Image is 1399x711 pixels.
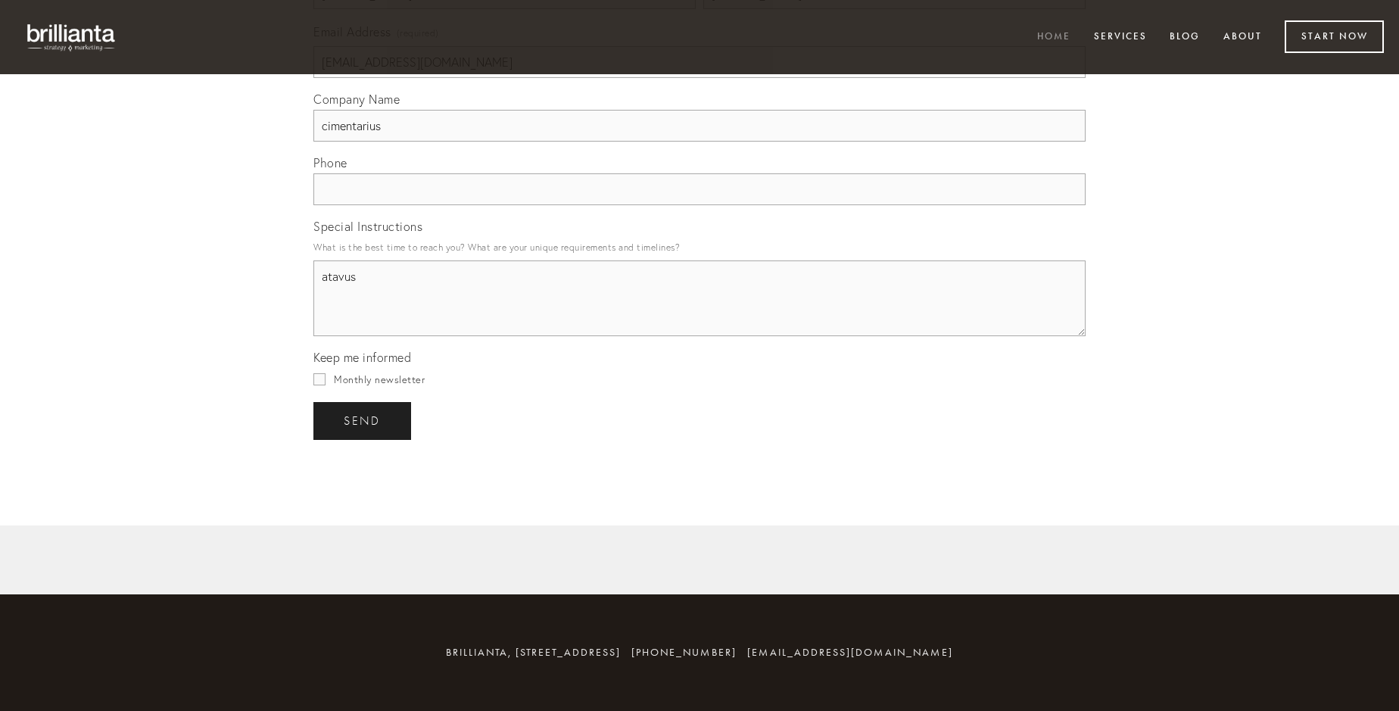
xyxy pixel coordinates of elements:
span: brillianta, [STREET_ADDRESS] [446,646,621,659]
p: What is the best time to reach you? What are your unique requirements and timelines? [313,237,1086,257]
span: Keep me informed [313,350,411,365]
span: send [344,414,381,428]
a: Home [1027,25,1080,50]
span: [PHONE_NUMBER] [631,646,737,659]
a: Start Now [1285,20,1384,53]
a: About [1214,25,1272,50]
a: Services [1084,25,1157,50]
span: Special Instructions [313,219,422,234]
img: brillianta - research, strategy, marketing [15,15,129,59]
input: Monthly newsletter [313,373,326,385]
a: Blog [1160,25,1210,50]
span: Company Name [313,92,400,107]
button: sendsend [313,402,411,440]
span: Phone [313,155,347,170]
span: Monthly newsletter [334,373,425,385]
textarea: atavus [313,260,1086,336]
a: [EMAIL_ADDRESS][DOMAIN_NAME] [747,646,953,659]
